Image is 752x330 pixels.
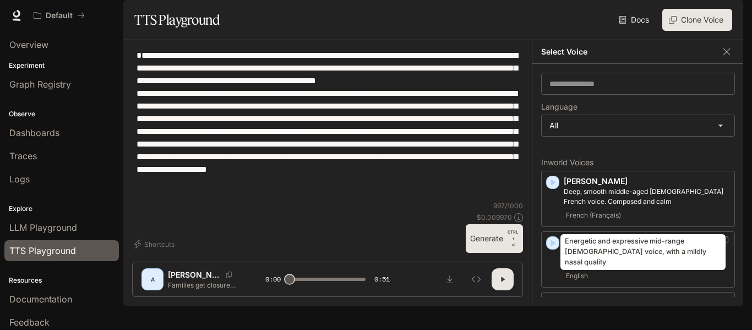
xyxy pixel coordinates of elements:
[541,103,577,111] p: Language
[29,4,90,26] button: All workspaces
[168,280,239,290] p: Families get closure when cases are solved, sometimes some cases take years to be solved either b...
[508,229,519,248] p: ⏎
[134,9,220,31] h1: TTS Playground
[374,274,390,285] span: 0:51
[46,11,73,20] p: Default
[265,274,281,285] span: 0:00
[617,9,653,31] a: Docs
[564,209,623,222] span: French (Français)
[132,235,179,253] button: Shortcuts
[542,115,734,136] div: All
[144,271,161,288] div: A
[168,269,221,280] p: [PERSON_NAME]
[439,268,461,290] button: Download audio
[221,272,237,278] button: Copy Voice ID
[508,229,519,242] p: CTRL +
[466,224,523,253] button: GenerateCTRL +⏎
[564,176,730,187] p: [PERSON_NAME]
[662,9,732,31] button: Clone Voice
[564,187,730,207] p: Deep, smooth middle-aged male French voice. Composed and calm
[465,268,487,290] button: Inspect
[560,234,726,270] div: Energetic and expressive mid-range [DEMOGRAPHIC_DATA] voice, with a mildly nasal quality
[541,159,735,166] p: Inworld Voices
